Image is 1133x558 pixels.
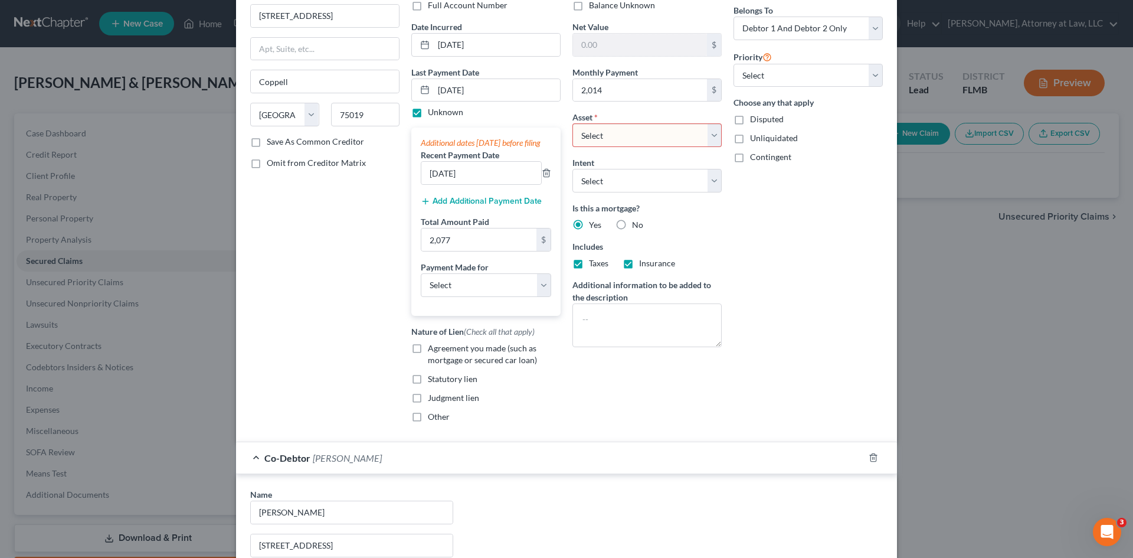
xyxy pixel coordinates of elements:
label: Save As Common Creditor [267,136,364,148]
button: Add Additional Payment Date [421,197,542,206]
span: Name [250,490,272,500]
input: Enter address... [251,534,453,557]
label: Priority [733,50,772,64]
input: Enter zip... [331,103,400,126]
input: Enter city... [251,70,399,93]
div: $ [707,34,721,56]
span: Agreement you made (such as mortgage or secured car loan) [428,343,537,365]
span: Insurance [639,258,675,268]
label: Choose any that apply [733,96,883,109]
label: Net Value [572,21,608,33]
span: [PERSON_NAME] [313,452,382,464]
label: Payment Made for [421,261,489,273]
div: $ [536,229,551,251]
input: Enter name... [251,501,453,524]
label: Date Incurred [411,21,462,33]
span: Co-Debtor [264,452,310,464]
span: Unliquidated [750,133,798,143]
div: Additional dates [DATE] before filing [421,137,551,149]
span: Omit from Creditor Matrix [267,158,366,168]
label: Is this a mortgage? [572,202,722,214]
span: Belongs To [733,5,773,15]
input: 0.00 [573,79,707,102]
label: Recent Payment Date [421,149,499,161]
span: Asset [572,112,592,122]
span: No [632,220,643,230]
span: Contingent [750,152,791,162]
span: Yes [589,220,601,230]
input: 0.00 [573,34,707,56]
span: 3 [1117,518,1127,527]
label: Additional information to be added to the description [572,279,722,304]
input: -- [421,162,541,184]
label: Nature of Lien [411,325,535,338]
input: MM/DD/YYYY [434,34,560,56]
input: MM/DD/YYYY [434,79,560,102]
div: $ [707,79,721,102]
input: Enter address... [251,5,399,27]
label: Intent [572,156,594,169]
input: 0.00 [421,229,536,251]
label: Monthly Payment [572,66,638,79]
label: Total Amount Paid [421,216,489,228]
span: Taxes [589,258,608,268]
span: Other [428,412,450,422]
span: Judgment lien [428,393,479,403]
label: Last Payment Date [411,66,479,79]
iframe: Intercom live chat [1093,518,1121,546]
span: Statutory lien [428,374,477,384]
span: (Check all that apply) [464,327,535,337]
span: Disputed [750,114,784,124]
label: Includes [572,240,722,253]
input: Apt, Suite, etc... [251,38,399,60]
label: Unknown [428,106,463,118]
